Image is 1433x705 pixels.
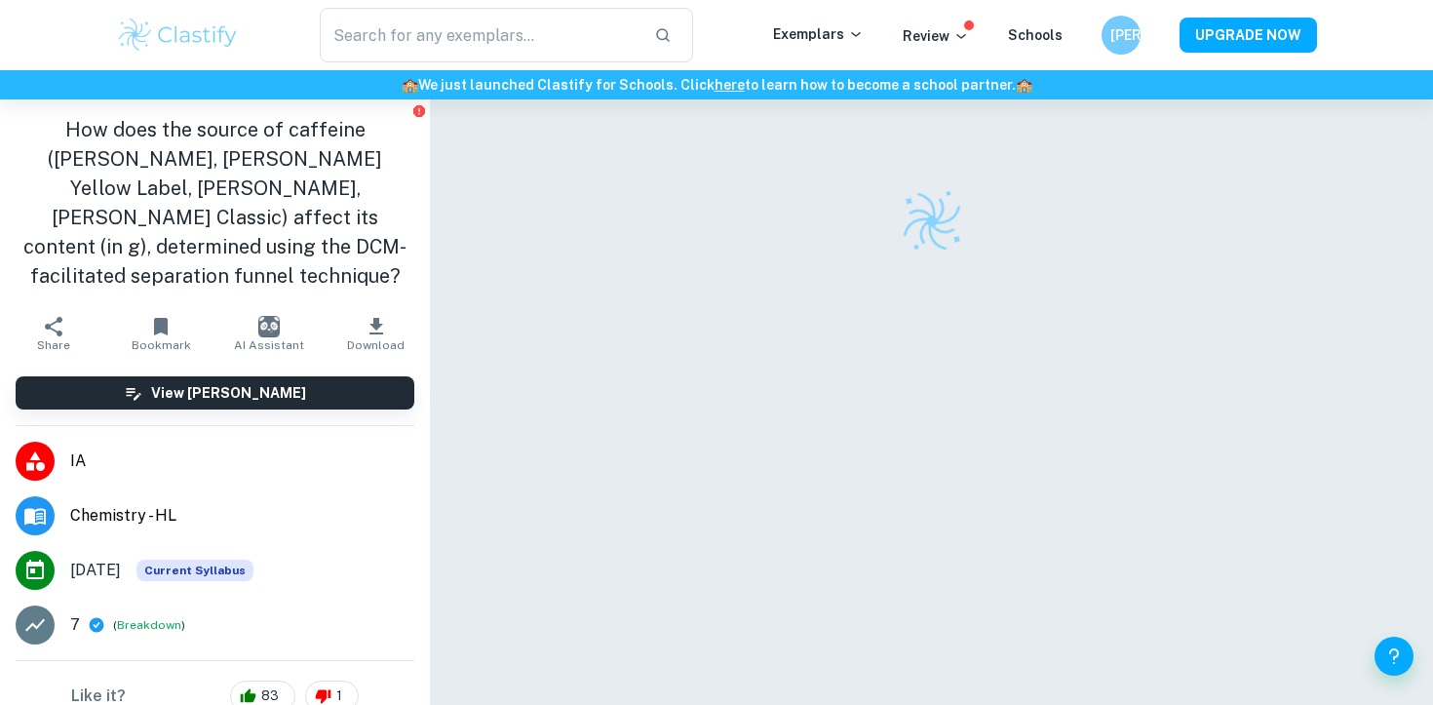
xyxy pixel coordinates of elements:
img: AI Assistant [258,316,280,337]
button: Help and Feedback [1375,637,1414,676]
p: 7 [70,613,80,637]
button: Breakdown [117,616,181,634]
span: AI Assistant [234,338,304,352]
h6: [PERSON_NAME] [1110,24,1133,46]
a: Schools [1008,27,1063,43]
span: Chemistry - HL [70,504,414,528]
p: Exemplars [773,23,864,45]
span: Download [347,338,405,352]
h6: View [PERSON_NAME] [151,382,306,404]
div: This exemplar is based on the current syllabus. Feel free to refer to it for inspiration/ideas wh... [136,560,253,581]
button: [PERSON_NAME] [1102,16,1141,55]
h6: We just launched Clastify for Schools. Click to learn how to become a school partner. [4,74,1429,96]
span: 🏫 [402,77,418,93]
span: [DATE] [70,559,121,582]
img: Clastify logo [116,16,240,55]
img: Clastify logo [892,181,972,261]
button: AI Assistant [215,306,323,361]
span: Current Syllabus [136,560,253,581]
span: IA [70,450,414,473]
button: Report issue [411,103,426,118]
span: ( ) [113,616,185,635]
a: here [715,77,745,93]
button: Bookmark [107,306,214,361]
button: Download [323,306,430,361]
span: Share [37,338,70,352]
span: Bookmark [132,338,191,352]
h1: How does the source of caffeine ([PERSON_NAME], [PERSON_NAME] Yellow Label, [PERSON_NAME], [PERSO... [16,115,414,291]
p: Review [903,25,969,47]
span: 🏫 [1016,77,1032,93]
button: View [PERSON_NAME] [16,376,414,410]
button: UPGRADE NOW [1180,18,1317,53]
input: Search for any exemplars... [320,8,639,62]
